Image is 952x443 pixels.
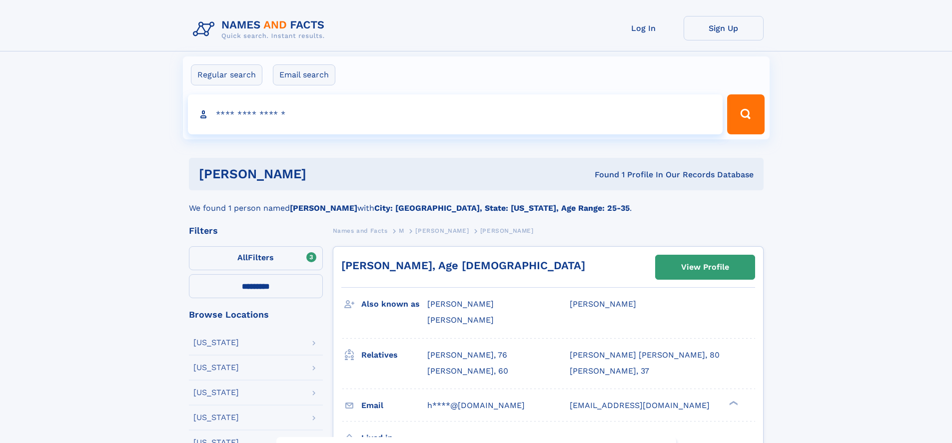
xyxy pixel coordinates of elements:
[189,310,323,319] div: Browse Locations
[361,397,427,414] h3: Email
[188,94,723,134] input: search input
[727,94,764,134] button: Search Button
[199,168,451,180] h1: [PERSON_NAME]
[193,364,239,372] div: [US_STATE]
[604,16,684,40] a: Log In
[189,246,323,270] label: Filters
[290,203,357,213] b: [PERSON_NAME]
[415,224,469,237] a: [PERSON_NAME]
[656,255,755,279] a: View Profile
[415,227,469,234] span: [PERSON_NAME]
[727,400,739,406] div: ❯
[237,253,248,262] span: All
[191,64,262,85] label: Regular search
[193,414,239,422] div: [US_STATE]
[189,190,764,214] div: We found 1 person named with .
[480,227,534,234] span: [PERSON_NAME]
[450,169,754,180] div: Found 1 Profile In Our Records Database
[427,299,494,309] span: [PERSON_NAME]
[189,16,333,43] img: Logo Names and Facts
[570,350,720,361] a: [PERSON_NAME] [PERSON_NAME], 80
[361,347,427,364] h3: Relatives
[189,226,323,235] div: Filters
[273,64,335,85] label: Email search
[341,259,585,272] a: [PERSON_NAME], Age [DEMOGRAPHIC_DATA]
[193,339,239,347] div: [US_STATE]
[570,401,710,410] span: [EMAIL_ADDRESS][DOMAIN_NAME]
[427,366,508,377] a: [PERSON_NAME], 60
[427,350,507,361] a: [PERSON_NAME], 76
[399,227,404,234] span: M
[570,299,636,309] span: [PERSON_NAME]
[427,315,494,325] span: [PERSON_NAME]
[399,224,404,237] a: M
[333,224,388,237] a: Names and Facts
[570,366,649,377] a: [PERSON_NAME], 37
[361,296,427,313] h3: Also known as
[193,389,239,397] div: [US_STATE]
[681,256,729,279] div: View Profile
[684,16,764,40] a: Sign Up
[374,203,630,213] b: City: [GEOGRAPHIC_DATA], State: [US_STATE], Age Range: 25-35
